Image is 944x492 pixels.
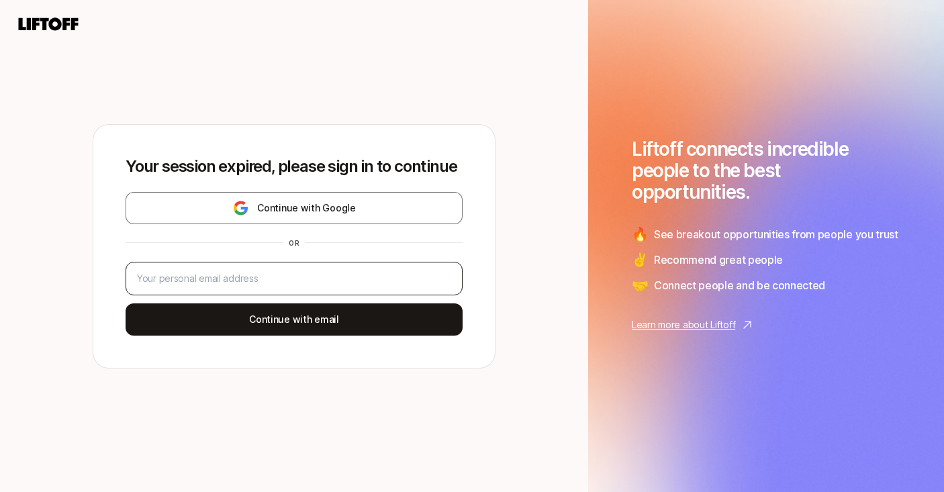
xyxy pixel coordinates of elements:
h1: Liftoff connects incredible people to the best opportunities. [632,138,900,203]
span: See breakout opportunities from people you trust [654,226,898,243]
span: 🔥 [632,224,649,244]
a: Learn more about Liftoff [632,317,900,333]
span: Recommend great people [654,251,783,268]
p: Your session expired, please sign in to continue [126,157,463,176]
button: Continue with Google [126,192,463,224]
input: Your personal email address [137,270,451,287]
span: Connect people and be connected [654,277,825,294]
img: google-logo [232,200,249,216]
button: Continue with email [126,303,463,336]
p: Learn more about Liftoff [632,317,735,333]
span: 🤝 [632,275,649,295]
span: ✌️ [632,250,649,270]
div: or [283,238,305,248]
